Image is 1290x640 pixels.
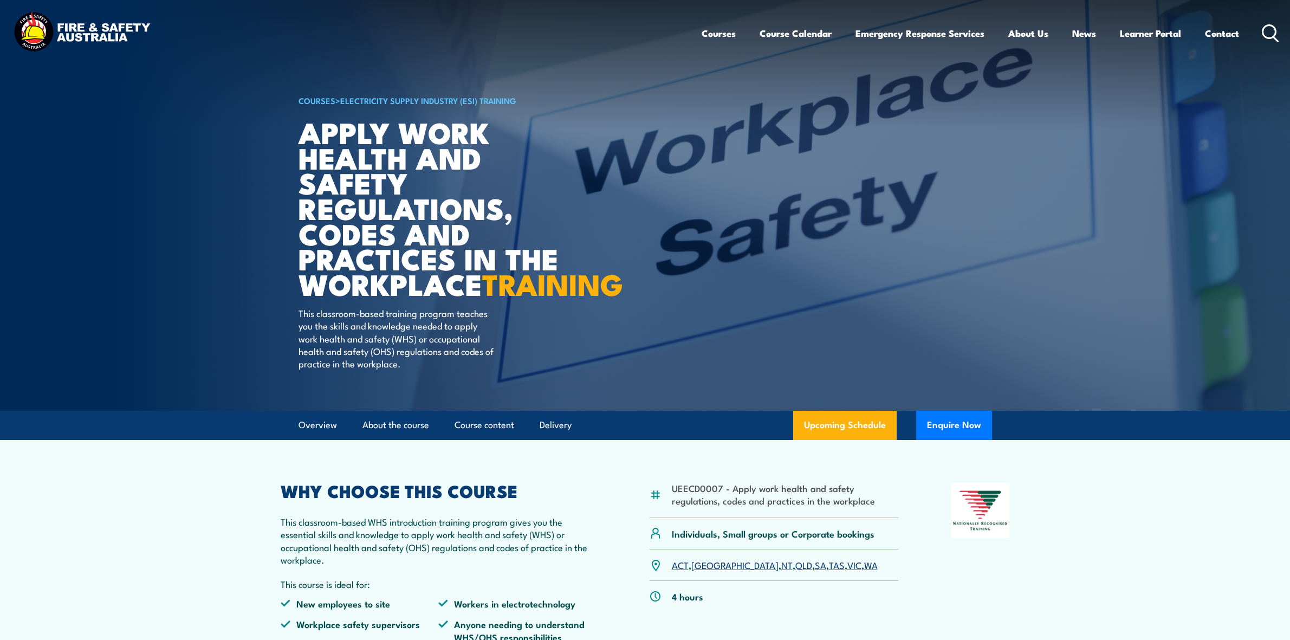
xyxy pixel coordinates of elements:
[672,558,689,571] a: ACT
[438,597,597,610] li: Workers in electrotechnology
[540,411,572,439] a: Delivery
[1008,19,1048,48] a: About Us
[281,515,597,566] p: This classroom-based WHS introduction training program gives you the essential skills and knowled...
[281,597,439,610] li: New employees to site
[672,590,703,603] p: 4 hours
[793,411,897,440] a: Upcoming Schedule
[1120,19,1181,48] a: Learner Portal
[672,559,878,571] p: , , , , , , ,
[795,558,812,571] a: QLD
[864,558,878,571] a: WA
[672,527,874,540] p: Individuals, Small groups or Corporate bookings
[455,411,514,439] a: Course content
[951,483,1010,538] img: Nationally Recognised Training logo.
[362,411,429,439] a: About the course
[340,94,516,106] a: Electricity Supply Industry (ESI) Training
[781,558,793,571] a: NT
[1205,19,1239,48] a: Contact
[299,94,566,107] h6: >
[1072,19,1096,48] a: News
[299,411,337,439] a: Overview
[855,19,984,48] a: Emergency Response Services
[299,94,335,106] a: COURSES
[815,558,826,571] a: SA
[829,558,845,571] a: TAS
[281,578,597,590] p: This course is ideal for:
[482,261,623,306] strong: TRAINING
[672,482,899,507] li: UEECD0007 - Apply work health and safety regulations, codes and practices in the workplace
[281,483,597,498] h2: WHY CHOOSE THIS COURSE
[299,119,566,296] h1: Apply work health and safety regulations, codes and practices in the workplace
[847,558,861,571] a: VIC
[299,307,496,370] p: This classroom-based training program teaches you the skills and knowledge needed to apply work h...
[760,19,832,48] a: Course Calendar
[702,19,736,48] a: Courses
[691,558,779,571] a: [GEOGRAPHIC_DATA]
[916,411,992,440] button: Enquire Now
